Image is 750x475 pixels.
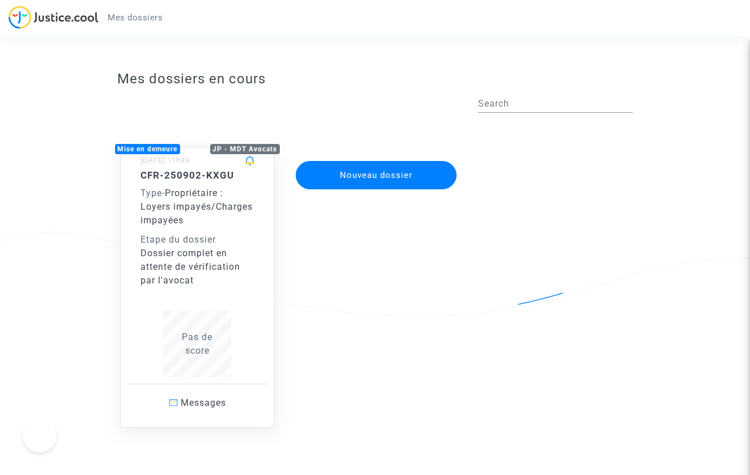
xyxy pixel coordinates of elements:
[140,247,255,287] div: Dossier complet en attente de vérification par l'avocat
[99,9,172,26] a: Mes dossiers
[140,169,255,181] h5: CFR-250902-KXGU
[140,188,162,198] span: Type
[210,144,280,154] div: JP - MDT Avocats
[296,161,457,189] button: Nouveau dossier
[140,188,253,226] span: Propriétaire : Loyers impayés/Charges impayées
[126,384,269,422] a: Messages
[182,332,212,356] span: Pas de score
[140,233,255,247] div: Etape du dossier
[181,397,226,408] span: Messages
[109,124,287,428] a: Mise en demeureJP - MDT Avocats[DATE] 11h49CFR-250902-KXGUType-Propriétaire : Loyers impayés/Char...
[23,418,57,452] iframe: Help Scout Beacon - Open
[140,188,165,198] span: -
[117,71,633,87] h3: Mes dossiers en cours
[108,12,163,23] span: Mes dossiers
[140,156,190,164] small: [DATE] 11h49
[8,6,99,29] img: jc-logo.svg
[295,154,458,164] a: Nouveau dossier
[115,144,181,154] div: Mise en demeure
